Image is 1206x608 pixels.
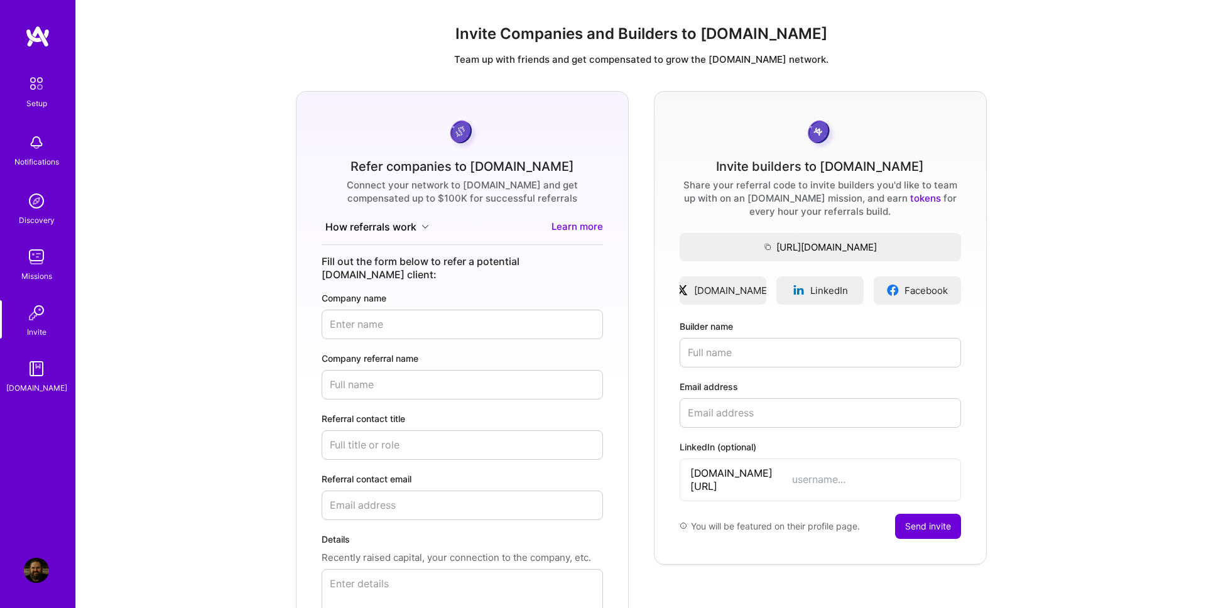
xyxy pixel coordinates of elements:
[792,284,805,296] img: linkedinLogo
[24,244,49,269] img: teamwork
[322,178,603,205] div: Connect your network to [DOMAIN_NAME] and get compensated up to $100K for successful referrals
[24,300,49,325] img: Invite
[680,514,860,539] div: You will be featured on their profile page.
[24,130,49,155] img: bell
[446,117,479,150] img: purpleCoin
[322,310,603,339] input: Enter name
[6,381,67,394] div: [DOMAIN_NAME]
[680,338,961,367] input: Full name
[21,558,52,583] a: User Avatar
[322,412,603,425] label: Referral contact title
[24,188,49,214] img: discovery
[27,325,46,339] div: Invite
[322,491,603,520] input: Email address
[322,220,433,234] button: How referrals work
[322,255,603,281] div: Fill out the form below to refer a potential [DOMAIN_NAME] client:
[86,53,1196,66] p: Team up with friends and get compensated to grow the [DOMAIN_NAME] network.
[322,533,603,546] label: Details
[680,440,961,453] label: LinkedIn (optional)
[322,370,603,399] input: Full name
[905,284,948,297] span: Facebook
[680,380,961,393] label: Email address
[680,276,767,305] a: [DOMAIN_NAME]
[810,284,848,297] span: LinkedIn
[350,160,574,173] div: Refer companies to [DOMAIN_NAME]
[676,284,689,296] img: xLogo
[86,25,1196,43] h1: Invite Companies and Builders to [DOMAIN_NAME]
[776,276,864,305] a: LinkedIn
[14,155,59,168] div: Notifications
[322,352,603,365] label: Company referral name
[874,276,961,305] a: Facebook
[322,291,603,305] label: Company name
[792,473,950,486] input: username...
[803,117,837,150] img: grayCoin
[680,241,961,254] span: [URL][DOMAIN_NAME]
[26,97,47,110] div: Setup
[886,284,899,296] img: facebookLogo
[322,430,603,460] input: Full title or role
[716,160,924,173] div: Invite builders to [DOMAIN_NAME]
[322,472,603,486] label: Referral contact email
[322,551,603,564] p: Recently raised capital, your connection to the company, etc.
[19,214,55,227] div: Discovery
[690,467,792,493] span: [DOMAIN_NAME][URL]
[680,233,961,261] button: [URL][DOMAIN_NAME]
[21,269,52,283] div: Missions
[694,284,770,297] span: [DOMAIN_NAME]
[680,398,961,428] input: Email address
[24,558,49,583] img: User Avatar
[895,514,961,539] button: Send invite
[24,356,49,381] img: guide book
[25,25,50,48] img: logo
[680,320,961,333] label: Builder name
[910,192,941,204] a: tokens
[23,70,50,97] img: setup
[551,220,603,234] a: Learn more
[680,178,961,218] div: Share your referral code to invite builders you'd like to team up with on an [DOMAIN_NAME] missio...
